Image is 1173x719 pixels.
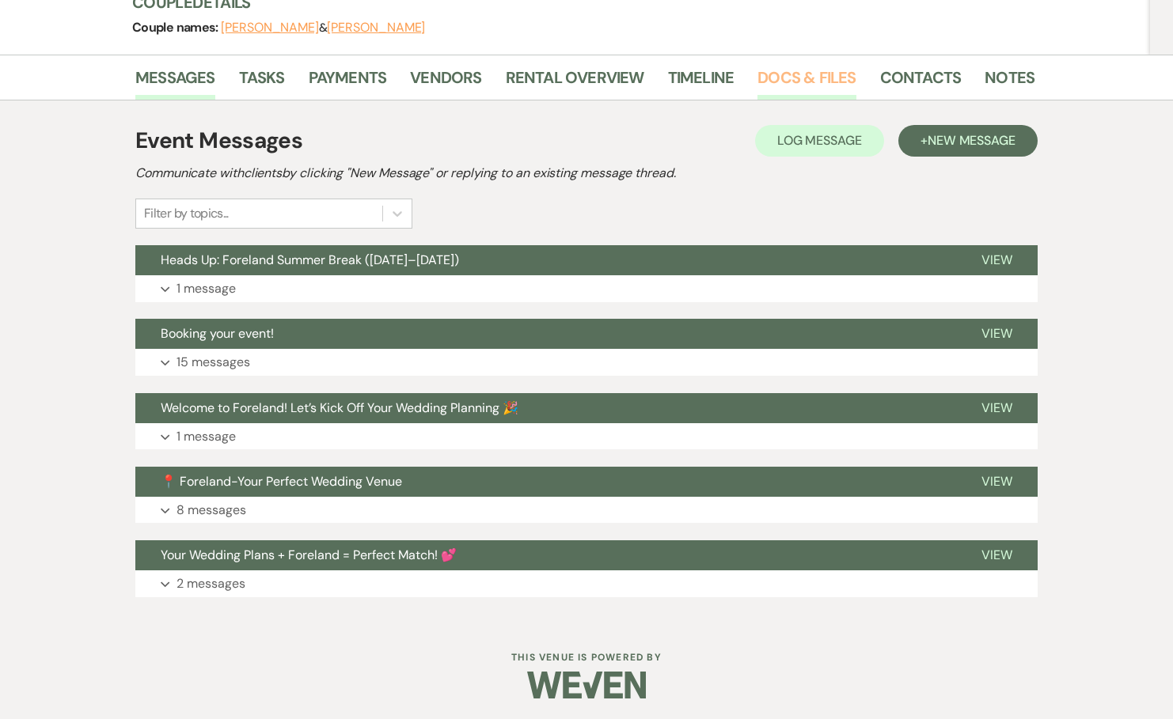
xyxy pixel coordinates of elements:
[327,21,425,34] button: [PERSON_NAME]
[161,547,457,563] span: Your Wedding Plans + Foreland = Perfect Match! 💕
[777,132,862,149] span: Log Message
[527,657,646,713] img: Weven Logo
[956,540,1038,570] button: View
[221,21,319,34] button: [PERSON_NAME]
[144,204,229,223] div: Filter by topics...
[410,65,481,100] a: Vendors
[135,65,215,100] a: Messages
[177,352,250,373] p: 15 messages
[757,65,856,100] a: Docs & Files
[985,65,1034,100] a: Notes
[956,245,1038,275] button: View
[135,245,956,275] button: Heads Up: Foreland Summer Break ([DATE]–[DATE])
[135,275,1038,302] button: 1 message
[161,252,459,268] span: Heads Up: Foreland Summer Break ([DATE]–[DATE])
[135,540,956,570] button: Your Wedding Plans + Foreland = Perfect Match! 💕
[161,399,518,416] span: Welcome to Foreland! Let’s Kick Off Your Wedding Planning 🎉
[956,319,1038,349] button: View
[177,573,245,594] p: 2 messages
[880,65,962,100] a: Contacts
[239,65,285,100] a: Tasks
[135,570,1038,597] button: 2 messages
[956,467,1038,497] button: View
[981,252,1012,268] span: View
[135,467,956,497] button: 📍 Foreland-Your Perfect Wedding Venue
[981,473,1012,490] span: View
[981,399,1012,416] span: View
[135,319,956,349] button: Booking your event!
[668,65,735,100] a: Timeline
[161,325,274,342] span: Booking your event!
[132,19,221,36] span: Couple names:
[135,423,1038,450] button: 1 message
[956,393,1038,423] button: View
[177,426,236,447] p: 1 message
[135,497,1038,524] button: 8 messages
[221,20,425,36] span: &
[309,65,387,100] a: Payments
[506,65,644,100] a: Rental Overview
[981,325,1012,342] span: View
[177,500,246,520] p: 8 messages
[755,125,884,157] button: Log Message
[928,132,1015,149] span: New Message
[135,124,302,157] h1: Event Messages
[177,278,236,299] p: 1 message
[161,473,402,490] span: 📍 Foreland-Your Perfect Wedding Venue
[898,125,1038,157] button: +New Message
[135,349,1038,376] button: 15 messages
[981,547,1012,563] span: View
[135,164,1038,183] h2: Communicate with clients by clicking "New Message" or replying to an existing message thread.
[135,393,956,423] button: Welcome to Foreland! Let’s Kick Off Your Wedding Planning 🎉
